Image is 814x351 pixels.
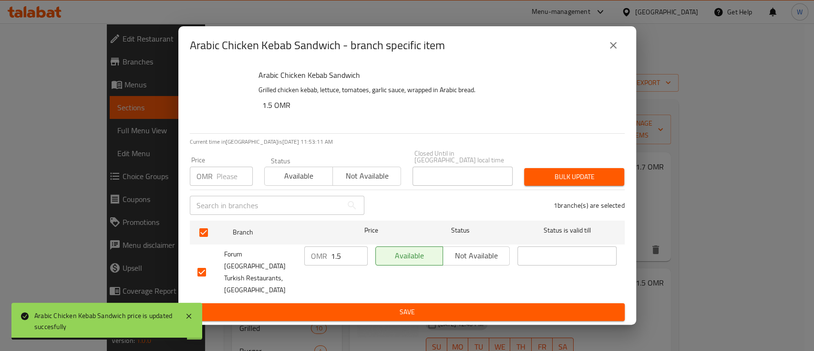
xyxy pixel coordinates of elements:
[517,224,617,236] span: Status is valid till
[340,224,403,236] span: Price
[524,168,624,186] button: Bulk update
[375,246,443,266] button: Available
[331,246,368,266] input: Please enter price
[380,249,439,263] span: Available
[443,246,510,266] button: Not available
[411,224,510,236] span: Status
[264,167,333,186] button: Available
[190,303,625,321] button: Save
[532,171,617,183] span: Bulk update
[447,249,506,263] span: Not available
[224,248,297,296] span: Forum [GEOGRAPHIC_DATA] Turkish Restaurants, [GEOGRAPHIC_DATA]
[197,306,617,318] span: Save
[268,169,329,183] span: Available
[262,98,617,112] h6: 1.5 OMR
[554,201,625,210] p: 1 branche(s) are selected
[332,167,401,186] button: Not available
[190,38,445,53] h2: Arabic Chicken Kebab Sandwich - branch specific item
[258,68,617,82] h6: Arabic Chicken Kebab Sandwich
[602,34,625,57] button: close
[311,250,327,262] p: OMR
[34,310,175,332] div: Arabic Chicken Kebab Sandwich price is updated succesfully
[190,68,251,129] img: Arabic Chicken Kebab Sandwich
[190,138,625,146] p: Current time in [GEOGRAPHIC_DATA] is [DATE] 11:53:11 AM
[190,196,342,215] input: Search in branches
[233,226,332,238] span: Branch
[196,170,213,182] p: OMR
[258,84,617,96] p: Grilled chicken kebab, lettuce, tomatoes, garlic sauce, wrapped in Arabic bread.
[337,169,397,183] span: Not available
[216,167,253,186] input: Please enter price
